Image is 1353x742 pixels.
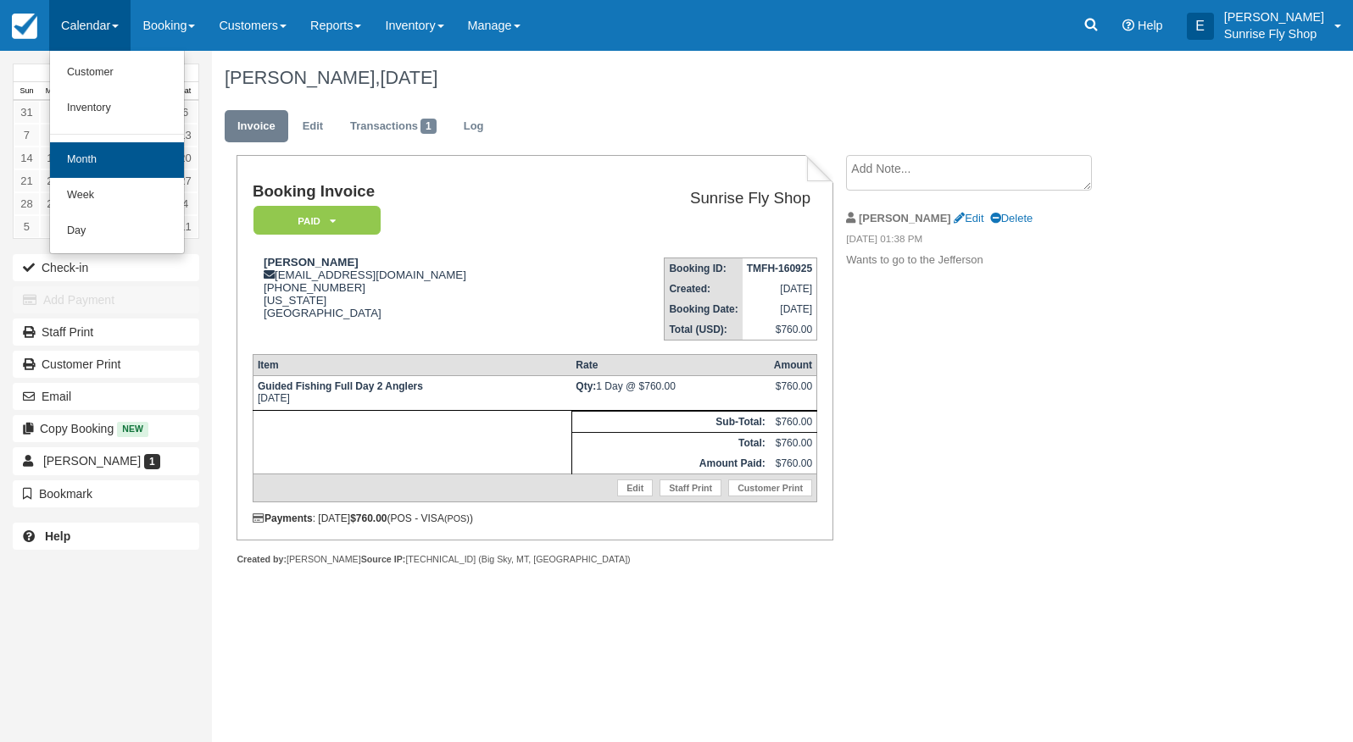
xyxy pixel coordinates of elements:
a: 21 [14,169,40,192]
a: Month [50,142,184,178]
a: Customer Print [728,479,812,496]
a: Help [13,523,199,550]
a: Inventory [50,91,184,126]
th: Sub-Total: [571,412,769,433]
b: Help [45,529,70,543]
div: : [DATE] (POS - VISA ) [253,512,817,524]
a: 13 [172,124,198,147]
div: [PERSON_NAME] [TECHNICAL_ID] (Big Sky, MT, [GEOGRAPHIC_DATA]) [237,553,832,566]
a: 27 [172,169,198,192]
a: Log [451,110,497,143]
td: [DATE] [253,376,571,411]
th: Total (USD): [665,319,743,341]
a: Edit [617,479,653,496]
em: [DATE] 01:38 PM [846,232,1132,251]
td: 1 Day @ $760.00 [571,376,769,411]
a: Transactions1 [337,110,449,143]
strong: $760.00 [350,512,387,524]
a: Delete [990,212,1033,224]
strong: [PERSON_NAME] [859,212,951,224]
td: $760.00 [770,412,817,433]
img: checkfront-main-nav-mini-logo.png [12,14,37,39]
a: 7 [14,124,40,147]
a: Edit [954,212,983,224]
strong: Qty [576,380,596,392]
strong: [PERSON_NAME] [264,256,359,269]
th: Amount [770,355,817,376]
em: Paid [253,206,381,235]
span: Help [1138,19,1163,32]
th: Mon [40,82,66,101]
th: Item [253,355,571,376]
span: [PERSON_NAME] [43,454,141,468]
th: Rate [571,355,769,376]
div: [EMAIL_ADDRESS][DOMAIN_NAME] [PHONE_NUMBER] [US_STATE] [GEOGRAPHIC_DATA] [253,256,582,319]
th: Amount Paid: [571,453,769,474]
a: 5 [14,215,40,238]
a: Customer Print [13,351,199,378]
a: 20 [172,147,198,169]
button: Check-in [13,254,199,281]
p: [PERSON_NAME] [1224,8,1324,25]
p: Sunrise Fly Shop [1224,25,1324,42]
small: (POS) [444,513,470,523]
strong: Created by: [237,554,287,564]
a: Paid [253,205,375,236]
strong: Source IP: [361,554,406,564]
a: 22 [40,169,66,192]
a: Customer [50,55,184,91]
td: [DATE] [743,299,817,319]
a: Staff Print [13,318,199,346]
div: E [1187,13,1214,40]
h2: Sunrise Fly Shop [588,190,810,208]
td: $760.00 [770,453,817,474]
th: Booking ID: [665,258,743,280]
a: Invoice [225,110,288,143]
button: Copy Booking New [13,415,199,442]
td: [DATE] [743,279,817,299]
a: Day [50,213,184,249]
a: Staff Print [660,479,721,496]
button: Add Payment [13,286,199,313]
div: $760.00 [774,380,812,406]
a: 11 [172,215,198,238]
a: Edit [290,110,336,143]
strong: Payments [253,512,313,524]
td: $760.00 [743,319,817,341]
h1: [PERSON_NAME], [225,68,1214,88]
h1: Booking Invoice [253,183,582,201]
span: [DATE] [380,67,437,88]
th: Created: [665,279,743,299]
th: Booking Date: [665,299,743,319]
p: Wants to go to the Jefferson [846,252,1132,269]
td: $760.00 [770,433,817,454]
th: Sun [14,82,40,101]
a: 14 [14,147,40,169]
th: Sat [172,82,198,101]
a: 31 [14,101,40,124]
ul: Calendar [49,51,185,254]
a: 6 [40,215,66,238]
a: 1 [40,101,66,124]
a: [PERSON_NAME] 1 [13,447,199,474]
i: Help [1122,19,1134,31]
a: 4 [172,192,198,215]
th: Total: [571,433,769,454]
a: 6 [172,101,198,124]
a: 8 [40,124,66,147]
button: Email [13,383,199,410]
a: Week [50,178,184,213]
span: New [117,422,148,436]
a: 29 [40,192,66,215]
button: Bookmark [13,480,199,507]
a: 28 [14,192,40,215]
span: 1 [144,454,160,469]
span: 1 [420,119,437,134]
strong: TMFH-160925 [747,263,812,274]
strong: Guided Fishing Full Day 2 Anglers [258,380,423,392]
a: 15 [40,147,66,169]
